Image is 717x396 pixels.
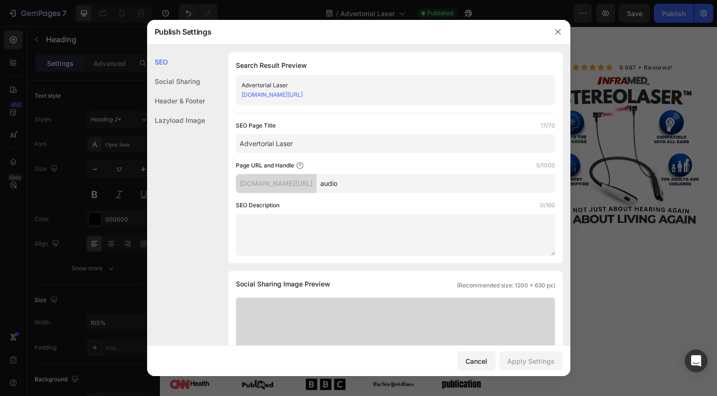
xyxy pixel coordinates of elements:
div: Social Sharing [147,72,205,91]
div: Advertorial Laser [242,81,534,90]
label: Page URL and Handle [236,161,294,170]
i: silence [MEDICAL_DATA] [150,95,293,108]
img: gempages_585898999962141531-07a65602-ad6f-4602-93ba-0f9d000f5b56.webp [394,48,552,205]
img: [object Object] [149,354,190,378]
p: Publish the page to see the content. [9,14,357,24]
span: 9.697 + Reviews! [58,33,112,42]
img: [object Object] [10,356,51,375]
span: 9.697 + Reviews! [470,37,524,46]
a: [DOMAIN_NAME][URL] [242,91,303,98]
input: Title [236,134,555,153]
label: 17/70 [540,121,555,130]
img: [object Object] [218,363,259,368]
label: SEO Page Title [236,121,276,130]
label: 5/1000 [536,161,555,170]
input: Handle [317,174,555,193]
h1: Search Result Preview [236,60,555,71]
div: Cancel [466,356,487,366]
label: 0/160 [540,201,555,210]
div: Publish Settings [147,19,546,44]
div: SEO [147,52,205,72]
img: Alt image [288,357,329,375]
label: SEO Description [236,201,279,210]
span: Social Sharing Image Preview [236,278,330,290]
div: Header & Footer [147,91,205,111]
span: (Recommended size: 1200 x 630 px) [457,281,555,290]
div: [DOMAIN_NAME][URL] [236,174,317,193]
button: Cancel [457,351,495,370]
h1: A military discovery may and — but the industry doesn’t want you to know. [9,93,357,126]
div: Apply Settings [507,356,555,366]
button: Apply Settings [499,351,563,370]
img: gempages_585898999962141531-fcdeb299-d7f2-4b47-b6fe-20037bf45fbc.webp [9,135,357,332]
img: [object Object] [79,360,120,371]
strong: Why the $11 Billion Hearing Aid Industry Hopes You Never Read This News [10,45,325,84]
div: Lazyload Image [147,111,205,130]
div: Open Intercom Messenger [685,350,708,372]
i: restore hearing [10,95,354,124]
